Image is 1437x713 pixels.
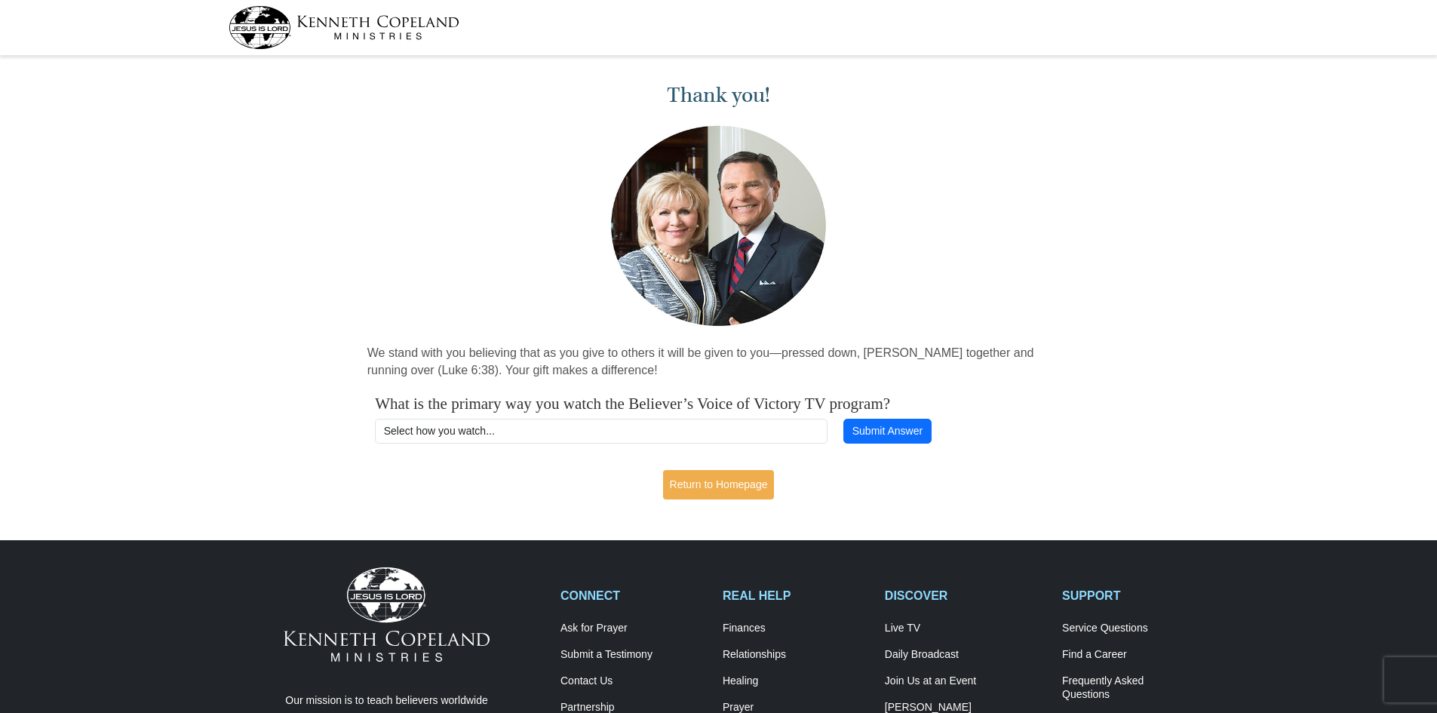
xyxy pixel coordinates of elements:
[560,622,707,635] a: Ask for Prayer
[723,622,869,635] a: Finances
[1062,648,1208,662] a: Find a Career
[375,395,1062,413] h4: What is the primary way you watch the Believer’s Voice of Victory TV program?
[885,589,1046,603] h2: DISCOVER
[1062,675,1208,702] a: Frequently AskedQuestions
[560,648,707,662] a: Submit a Testimony
[1062,589,1208,603] h2: SUPPORT
[367,345,1070,380] p: We stand with you believing that as you give to others it will be given to you—pressed down, [PER...
[885,675,1046,688] a: Join Us at an Event
[284,567,490,661] img: Kenneth Copeland Ministries
[723,675,869,688] a: Healing
[607,122,830,330] img: Kenneth and Gloria
[843,419,931,444] button: Submit Answer
[229,6,459,49] img: kcm-header-logo.svg
[663,470,775,499] a: Return to Homepage
[367,83,1070,108] h1: Thank you!
[885,622,1046,635] a: Live TV
[885,648,1046,662] a: Daily Broadcast
[560,675,707,688] a: Contact Us
[723,648,869,662] a: Relationships
[560,589,707,603] h2: CONNECT
[1062,622,1208,635] a: Service Questions
[723,589,869,603] h2: REAL HELP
